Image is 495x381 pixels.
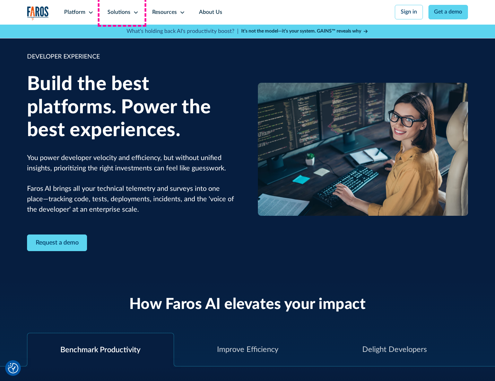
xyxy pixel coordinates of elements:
[217,344,278,355] div: Improve Efficiency
[8,363,18,373] img: Revisit consent button
[129,295,366,314] h2: How Faros AI elevates your impact
[241,29,361,34] strong: It’s not the model—it’s your system. GAINS™ reveals why
[362,344,427,355] div: Delight Developers
[107,8,130,17] div: Solutions
[241,28,369,35] a: It’s not the model—it’s your system. GAINS™ reveals why
[27,6,49,20] a: home
[428,5,468,19] a: Get a demo
[27,234,87,251] a: Contact Modal
[152,8,177,17] div: Resources
[8,363,18,373] button: Cookie Settings
[27,6,49,20] img: Logo of the analytics and reporting company Faros.
[64,8,85,17] div: Platform
[127,27,238,36] p: What's holding back AI's productivity boost? |
[60,344,140,356] div: Benchmark Productivity
[27,153,237,215] p: You power developer velocity and efficiency, but without unified insights, prioritizing the right...
[395,5,423,19] a: Sign in
[27,73,237,142] h1: Build the best platforms. Power the best experiences.
[27,52,237,62] div: DEVELOPER EXPERIENCE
